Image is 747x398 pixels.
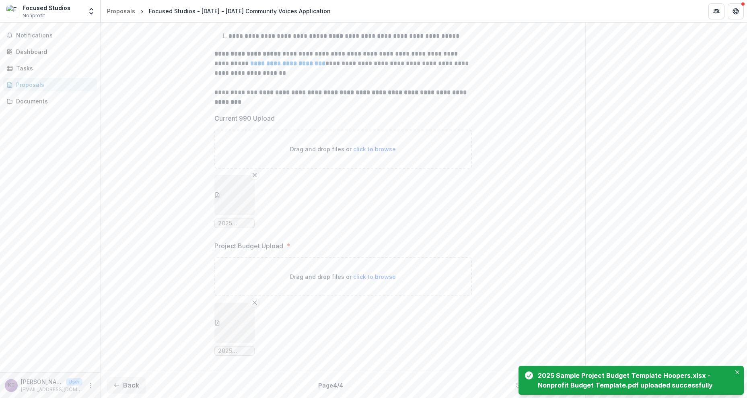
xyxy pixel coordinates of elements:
nav: breadcrumb [104,5,334,17]
button: Remove File [250,170,259,180]
span: 2025 Sample Project Budget Template Hoopers.xlsx - Nonprofit Budget Template.pdf [218,220,251,227]
a: Documents [3,95,97,108]
p: [EMAIL_ADDRESS][DOMAIN_NAME] [21,386,82,393]
button: More [86,381,95,390]
div: Notifications-bottom-right [515,363,747,398]
a: Proposals [3,78,97,91]
div: Kyree Terrell [8,383,15,388]
p: Drag and drop files or [290,145,396,153]
div: Remove File2025 Sample Project Budget Template Hoopers.xlsx - Nonprofit Budget Template.pdf [214,175,255,228]
p: [PERSON_NAME] [21,377,63,386]
span: click to browse [353,146,396,153]
div: Proposals [107,7,135,15]
button: Notifications [3,29,97,42]
div: Remove File2025 Sample Project Budget Template Hoopers.xlsx - Nonprofit Budget Template.pdf [214,303,255,356]
button: Submit Response [516,380,579,390]
button: Close [733,367,742,377]
a: Tasks [3,62,97,75]
p: Project Budget Upload [214,241,283,251]
div: Focused Studios [23,4,70,12]
button: Partners [708,3,724,19]
div: Dashboard [16,47,91,56]
span: Notifications [16,32,94,39]
p: Current 990 Upload [214,113,275,123]
p: Drag and drop files or [290,272,396,281]
span: Nonprofit [23,12,45,19]
button: Open entity switcher [86,3,97,19]
span: 2025 Sample Project Budget Template Hoopers.xlsx - Nonprofit Budget Template.pdf [218,348,251,355]
img: Focused Studios [6,5,19,18]
div: 2025 Sample Project Budget Template Hoopers.xlsx - Nonprofit Budget Template.pdf uploaded success... [538,371,728,390]
button: Back [107,377,146,393]
a: Proposals [104,5,138,17]
span: click to browse [353,273,396,280]
div: Focused Studios - [DATE] - [DATE] Community Voices Application [149,7,331,15]
a: Dashboard [3,45,97,58]
button: Remove File [250,298,259,307]
div: Documents [16,97,91,105]
div: Proposals [16,80,91,89]
p: Page 4 / 4 [318,381,343,390]
p: User [66,378,82,386]
div: Tasks [16,64,91,72]
button: Get Help [728,3,744,19]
